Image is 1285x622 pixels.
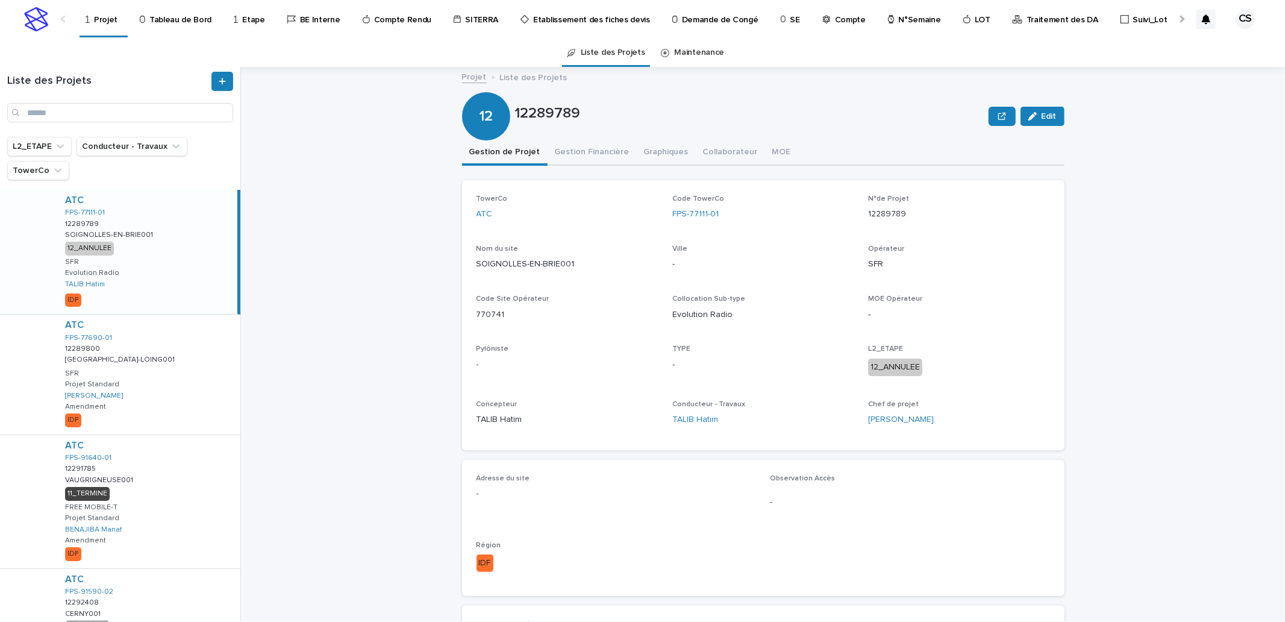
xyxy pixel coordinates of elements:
p: - [477,488,756,500]
p: 12292408 [65,596,101,607]
img: stacker-logo-s-only.png [24,7,48,31]
a: ATC [65,195,84,206]
div: CS [1236,10,1255,29]
span: Code Site Opérateur [477,295,549,303]
p: 12289789 [515,105,984,122]
button: MOE [765,140,798,166]
div: 12 [462,59,510,125]
p: Liste des Projets [500,70,567,83]
p: - [672,359,854,371]
span: MOE Opérateur [868,295,922,303]
p: CERNY001 [65,608,103,618]
a: FPS-77690-01 [65,334,112,342]
p: 12289789 [868,208,1049,221]
span: Ville [672,245,687,253]
div: 12_ANNULEE [65,242,114,255]
p: Projet Standard [65,514,119,523]
p: Evolution Radio [672,309,854,321]
span: Opérateur [868,245,904,253]
a: Maintenance [675,39,725,67]
div: IDF [65,413,81,427]
a: TALIB Hatim [65,280,105,289]
p: SOIGNOLLES-EN-BRIE001 [477,258,658,271]
button: Gestion Financière [548,140,637,166]
a: Projet [462,69,487,83]
p: SFR [868,258,1049,271]
span: Concepteur [477,401,517,408]
p: - [868,309,1049,321]
span: Edit [1042,112,1057,121]
span: Nom du site [477,245,519,253]
div: 12_ANNULEE [868,359,922,376]
input: Search [7,103,233,122]
span: Pylôniste [477,345,509,353]
a: ATC [65,574,84,585]
span: Code TowerCo [672,195,724,203]
p: TALIB Hatim [477,413,658,426]
div: IDF [477,554,493,572]
span: N°de Projet [868,195,909,203]
p: Amendment [65,536,106,545]
span: Région [477,542,501,549]
p: SOIGNOLLES-EN-BRIE001 [65,228,155,239]
a: FPS-91590-02 [65,588,113,596]
a: ATC [65,440,84,451]
a: TALIB Hatim [672,413,718,426]
a: [PERSON_NAME] [65,392,123,400]
span: Conducteur - Travaux [672,401,745,408]
a: BENAJIBA Manaf [65,526,122,534]
span: TowerCo [477,195,508,203]
p: 12289800 [65,342,102,353]
span: Adresse du site [477,475,530,482]
p: - [672,258,854,271]
a: ATC [477,208,493,221]
p: 770741 [477,309,658,321]
p: 12289789 [65,218,101,228]
p: [GEOGRAPHIC_DATA]-LOING001 [65,353,177,364]
a: [PERSON_NAME] [868,413,934,426]
a: Liste des Projets [581,39,645,67]
div: IDF [65,294,81,307]
a: ATC [65,319,84,331]
p: 12291785 [65,462,98,473]
p: - [477,359,658,371]
p: VAUGRIGNEUSE001 [65,474,136,485]
a: FPS-77111-01 [672,208,719,221]
span: Observation Accès [771,475,836,482]
span: TYPE [672,345,690,353]
div: 11_TERMINE [65,487,110,500]
span: L2_ETAPE [868,345,903,353]
p: FREE MOBILE-T [65,503,117,512]
button: Collaborateur [696,140,765,166]
a: FPS-91640-01 [65,454,111,462]
span: Chef de projet [868,401,919,408]
button: L2_ETAPE [7,137,72,156]
button: Graphiques [637,140,696,166]
p: Evolution Radio [65,269,119,277]
h1: Liste des Projets [7,75,209,88]
button: TowerCo [7,161,69,180]
button: Edit [1021,107,1065,126]
button: Conducteur - Travaux [77,137,187,156]
div: IDF [65,547,81,561]
p: SFR [65,369,79,378]
p: - [771,496,1050,509]
p: SFR [65,258,79,266]
span: Collocation Sub-type [672,295,745,303]
p: Amendment [65,403,106,411]
p: Projet Standard [65,380,119,389]
a: FPS-77111-01 [65,209,105,217]
button: Gestion de Projet [462,140,548,166]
